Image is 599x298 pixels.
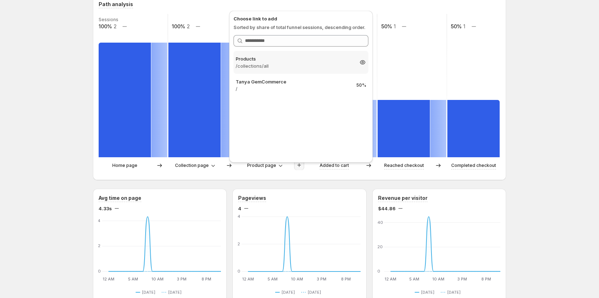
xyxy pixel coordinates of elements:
text: 8 PM [341,277,351,282]
text: 50% [451,23,462,29]
text: 4 [98,218,101,223]
text: 50% [381,23,392,29]
button: [DATE] [441,288,463,297]
text: 10 AM [291,277,303,282]
text: Sessions [99,17,118,22]
p: /collections/all [236,62,353,69]
span: [DATE] [421,289,434,295]
p: Added to cart [320,162,349,169]
text: 5 AM [128,277,138,282]
text: 10 AM [432,277,444,282]
span: [DATE] [168,289,181,295]
button: Product page [243,160,286,170]
text: 40 [377,220,383,225]
p: Sorted by share of total funnel sessions, descending order. [234,24,368,31]
text: 2 [237,241,240,246]
span: $44.86 [378,205,396,212]
text: 1 [463,23,465,29]
h3: Revenue per visitor [378,194,428,202]
button: [DATE] [275,288,298,297]
text: 100% [172,23,185,29]
p: / [236,85,350,92]
text: 0 [377,269,380,274]
path: Collection page-f2bed1e43ff6e48c: 2 [168,43,221,157]
p: 50% [356,82,366,88]
text: 0 [237,269,240,274]
p: Tanya GemCommerce [236,78,350,85]
button: [DATE] [415,288,437,297]
text: 2 [187,23,190,29]
path: Reached checkout: 1 [378,100,430,157]
p: Completed checkout [451,162,496,169]
text: 4 [237,214,240,219]
p: Products [236,55,353,62]
text: 12 AM [242,277,254,282]
span: [DATE] [142,289,155,295]
text: 2 [98,243,100,248]
text: 3 PM [177,277,187,282]
span: 4.33s [99,205,112,212]
text: 5 AM [409,277,419,282]
button: Collection page [171,160,219,170]
text: 1 [394,23,396,29]
button: [DATE] [162,288,184,297]
button: [DATE] [136,288,158,297]
span: [DATE] [282,289,295,295]
p: Home page [112,162,137,169]
text: 100% [99,23,112,29]
text: 3 PM [317,277,326,282]
text: 12 AM [103,277,114,282]
h3: Pageviews [238,194,266,202]
span: [DATE] [447,289,461,295]
text: 8 PM [202,277,211,282]
button: [DATE] [301,288,324,297]
text: 10 AM [151,277,164,282]
h3: Avg time on page [99,194,141,202]
text: 3 PM [457,277,467,282]
text: 12 AM [385,277,396,282]
span: [DATE] [308,289,321,295]
p: Choose link to add [234,15,368,22]
text: 5 AM [268,277,278,282]
span: Collection page [175,163,209,168]
text: 20 [377,244,383,249]
text: 0 [98,269,101,274]
text: 2 [114,23,117,29]
h3: Path analysis [99,1,133,8]
span: 4 [238,205,241,212]
text: 8 PM [481,277,491,282]
p: Reached checkout [384,162,424,169]
span: Product page [247,163,276,168]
